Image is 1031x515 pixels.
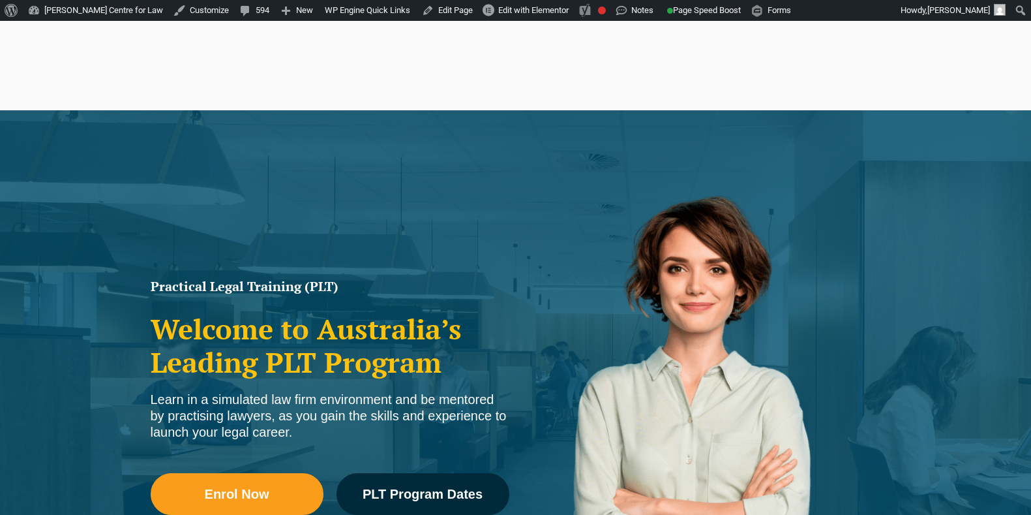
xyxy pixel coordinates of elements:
div: Learn in a simulated law firm environment and be mentored by practising lawyers, as you gain the ... [151,392,509,441]
span: [PERSON_NAME] [927,5,990,15]
div: Focus keyphrase not set [598,7,606,14]
h2: Welcome to Australia’s Leading PLT Program [151,313,509,379]
a: PLT Program Dates [336,473,509,515]
span: Enrol Now [205,488,269,501]
a: Enrol Now [151,473,323,515]
span: PLT Program Dates [363,488,483,501]
span: Edit with Elementor [498,5,569,15]
h1: Practical Legal Training (PLT) [151,280,509,293]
